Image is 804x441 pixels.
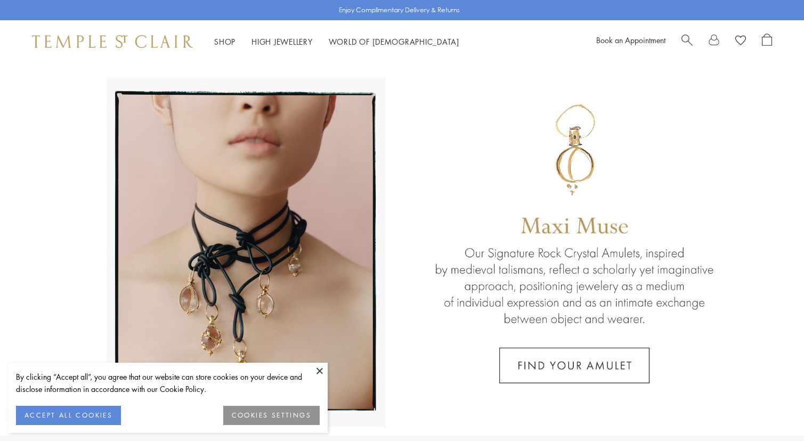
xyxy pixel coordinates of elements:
[681,34,693,50] a: Search
[214,35,459,48] nav: Main navigation
[339,5,460,15] p: Enjoy Complimentary Delivery & Returns
[762,34,772,50] a: Open Shopping Bag
[214,36,235,47] a: ShopShop
[16,406,121,425] button: ACCEPT ALL COOKIES
[596,35,665,45] a: Book an Appointment
[251,36,313,47] a: High JewelleryHigh Jewellery
[735,34,746,50] a: View Wishlist
[32,35,193,48] img: Temple St. Clair
[16,371,320,395] div: By clicking “Accept all”, you agree that our website can store cookies on your device and disclos...
[329,36,459,47] a: World of [DEMOGRAPHIC_DATA]World of [DEMOGRAPHIC_DATA]
[223,406,320,425] button: COOKIES SETTINGS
